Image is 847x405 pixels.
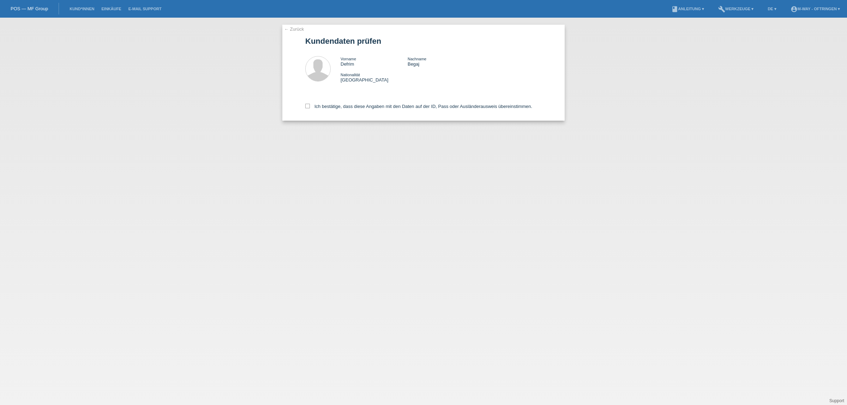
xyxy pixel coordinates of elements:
label: Ich bestätige, dass diese Angaben mit den Daten auf der ID, Pass oder Ausländerausweis übereinsti... [305,104,532,109]
a: Support [829,398,844,403]
span: Nachname [408,57,426,61]
a: E-Mail Support [125,7,165,11]
a: bookAnleitung ▾ [668,7,708,11]
i: book [671,6,678,13]
span: Nationalität [341,73,360,77]
div: Begaj [408,56,475,67]
span: Vorname [341,57,356,61]
div: [GEOGRAPHIC_DATA] [341,72,408,83]
div: Defrim [341,56,408,67]
a: account_circlem-way - Oftringen ▾ [787,7,843,11]
i: build [718,6,725,13]
a: ← Zurück [284,26,304,32]
h1: Kundendaten prüfen [305,37,542,46]
a: Einkäufe [98,7,125,11]
a: buildWerkzeuge ▾ [715,7,757,11]
a: Kund*innen [66,7,98,11]
a: POS — MF Group [11,6,48,11]
i: account_circle [791,6,798,13]
a: DE ▾ [764,7,780,11]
